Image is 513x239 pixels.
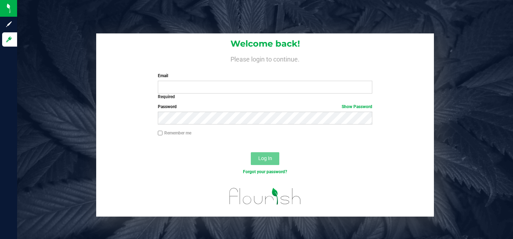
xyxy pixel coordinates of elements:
label: Email [158,73,372,79]
h4: Please login to continue. [96,54,434,63]
a: Forgot your password? [243,169,287,174]
inline-svg: Log in [5,36,12,43]
button: Log In [251,152,279,165]
h1: Welcome back! [96,39,434,48]
span: Log In [258,155,272,161]
label: Remember me [158,130,191,136]
inline-svg: Sign up [5,21,12,28]
span: Password [158,104,177,109]
img: flourish_logo.svg [223,183,307,210]
a: Show Password [342,104,372,109]
strong: Required [158,94,175,99]
input: Remember me [158,131,163,136]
